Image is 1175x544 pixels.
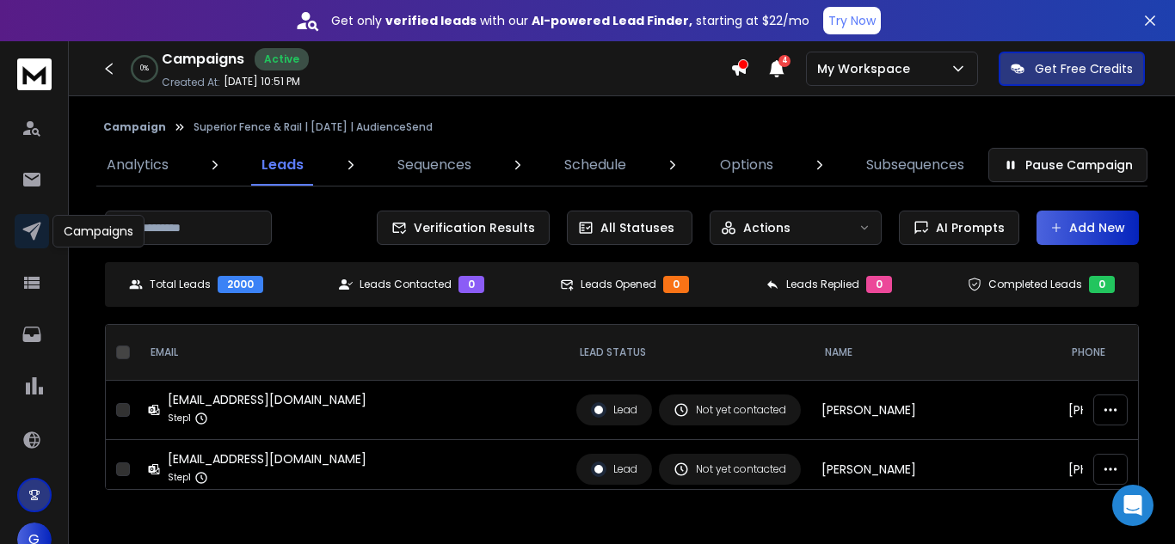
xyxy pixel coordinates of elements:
[663,276,689,293] div: 0
[566,325,811,381] th: LEAD STATUS
[786,278,859,291] p: Leads Replied
[866,276,892,293] div: 0
[823,7,881,34] button: Try Now
[458,276,484,293] div: 0
[224,75,300,89] p: [DATE] 10:51 PM
[532,12,692,29] strong: AI-powered Lead Finder,
[1089,276,1115,293] div: 0
[103,120,166,134] button: Campaign
[168,450,366,468] div: [EMAIL_ADDRESS][DOMAIN_NAME]
[564,155,626,175] p: Schedule
[255,48,309,70] div: Active
[17,58,52,90] img: logo
[591,461,637,477] div: Lead
[899,211,1019,245] button: AI Prompts
[385,12,477,29] strong: verified leads
[194,120,433,134] p: Superior Fence & Rail | [DATE] | AudienceSend
[1035,60,1133,77] p: Get Free Credits
[377,211,550,245] button: Verification Results
[1037,211,1139,245] button: Add New
[674,402,786,418] div: Not yet contacted
[397,155,471,175] p: Sequences
[999,52,1145,86] button: Get Free Credits
[140,64,149,74] p: 0 %
[929,219,1005,236] span: AI Prompts
[811,381,1058,440] td: [PERSON_NAME]
[150,278,211,291] p: Total Leads
[591,402,637,418] div: Lead
[168,469,191,486] p: Step 1
[137,325,566,381] th: EMAIL
[743,219,791,236] p: Actions
[866,155,964,175] p: Subsequences
[600,219,674,236] p: All Statuses
[720,155,773,175] p: Options
[1112,485,1153,526] div: Open Intercom Messenger
[828,12,876,29] p: Try Now
[387,144,482,186] a: Sequences
[107,155,169,175] p: Analytics
[710,144,784,186] a: Options
[360,278,452,291] p: Leads Contacted
[856,144,975,186] a: Subsequences
[778,55,791,67] span: 4
[52,215,145,248] div: Campaigns
[674,461,786,477] div: Not yet contacted
[168,410,191,427] p: Step 1
[554,144,637,186] a: Schedule
[817,60,917,77] p: My Workspace
[581,278,656,291] p: Leads Opened
[162,76,220,89] p: Created At:
[811,325,1058,381] th: NAME
[162,49,244,70] h1: Campaigns
[96,144,179,186] a: Analytics
[261,155,304,175] p: Leads
[811,440,1058,499] td: [PERSON_NAME]
[988,278,1082,291] p: Completed Leads
[988,148,1147,182] button: Pause Campaign
[218,276,263,293] div: 2000
[168,391,366,408] div: [EMAIL_ADDRESS][DOMAIN_NAME]
[407,219,535,236] span: Verification Results
[331,12,809,29] p: Get only with our starting at $22/mo
[251,144,314,186] a: Leads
